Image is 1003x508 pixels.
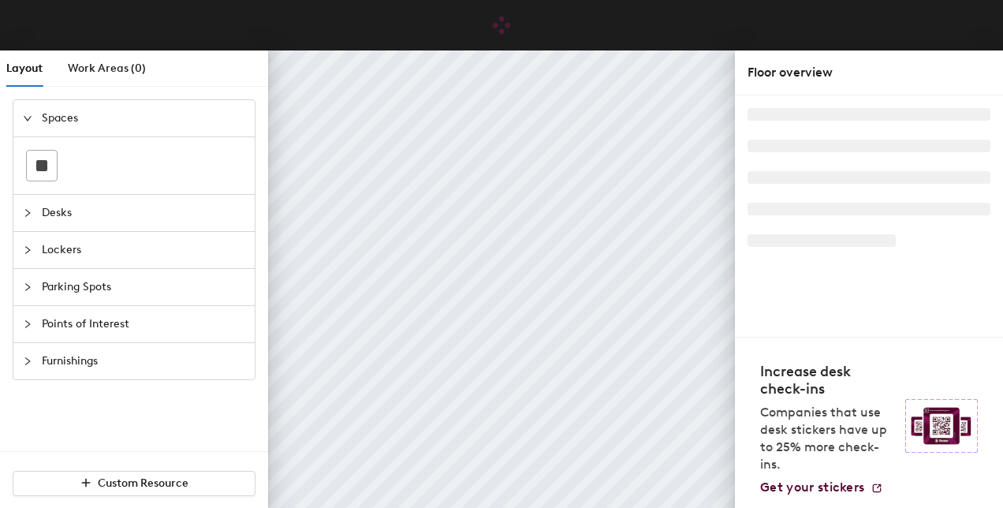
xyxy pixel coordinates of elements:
span: collapsed [23,319,32,329]
a: Get your stickers [760,480,883,495]
span: collapsed [23,282,32,292]
div: Floor overview [748,63,990,82]
span: expanded [23,114,32,123]
button: Custom Resource [13,471,255,496]
span: Lockers [42,232,245,268]
span: Points of Interest [42,306,245,342]
h4: Increase desk check-ins [760,363,896,398]
span: Get your stickers [760,480,864,495]
span: Spaces [42,100,245,136]
span: collapsed [23,245,32,255]
span: Layout [6,62,43,75]
span: Custom Resource [98,476,188,490]
p: Companies that use desk stickers have up to 25% more check-ins. [760,404,896,473]
img: Sticker logo [905,399,978,453]
span: collapsed [23,357,32,366]
span: Work Areas (0) [68,62,146,75]
span: Desks [42,195,245,231]
span: collapsed [23,208,32,218]
span: Parking Spots [42,269,245,305]
span: Furnishings [42,343,245,379]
